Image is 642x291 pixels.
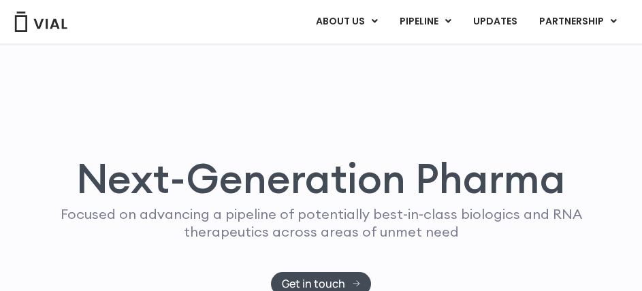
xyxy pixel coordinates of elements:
img: Vial Logo [14,12,68,32]
a: PARTNERSHIPMenu Toggle [528,10,628,33]
a: ABOUT USMenu Toggle [305,10,388,33]
a: UPDATES [462,10,528,33]
p: Focused on advancing a pipeline of potentially best-in-class biologics and RNA therapeutics acros... [47,205,596,241]
h1: Next-Generation Pharma [27,158,615,199]
a: PIPELINEMenu Toggle [389,10,462,33]
span: Get in touch [282,279,345,289]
